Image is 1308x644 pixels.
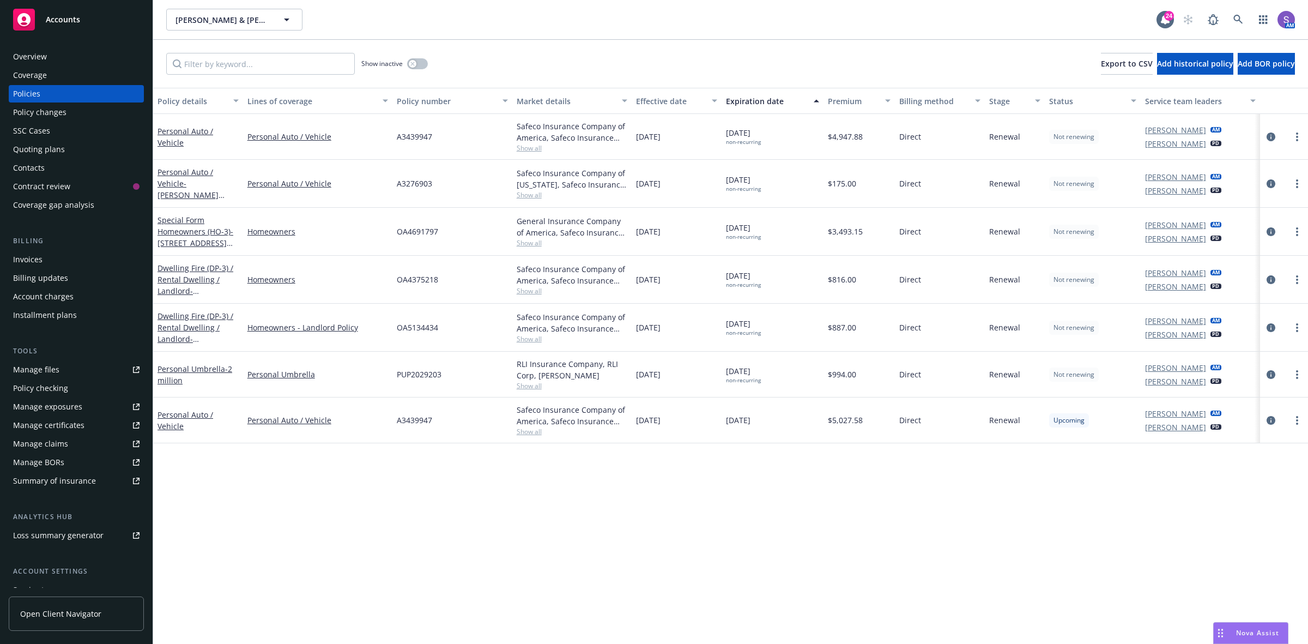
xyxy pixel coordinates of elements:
div: Billing updates [13,269,68,287]
span: Direct [899,274,921,285]
span: [DATE] [636,369,661,380]
span: Direct [899,322,921,333]
span: Open Client Navigator [20,608,101,619]
span: Not renewing [1053,323,1094,333]
span: [DATE] [726,222,761,240]
a: circleInformation [1264,321,1277,334]
div: Account charges [13,288,74,305]
a: Loss summary generator [9,527,144,544]
a: circleInformation [1264,130,1277,143]
span: Show inactive [361,59,403,68]
button: Lines of coverage [243,88,392,114]
span: Upcoming [1053,416,1085,425]
a: circleInformation [1264,414,1277,427]
a: Manage claims [9,435,144,453]
span: Direct [899,131,921,142]
div: non-recurring [726,233,761,240]
button: Nova Assist [1213,622,1288,644]
span: $816.00 [828,274,856,285]
span: - [STREET_ADDRESS][PERSON_NAME] [158,286,227,319]
img: photo [1277,11,1295,28]
a: Personal Auto / Vehicle [247,178,388,189]
span: $3,493.15 [828,226,863,237]
span: Show all [517,190,628,200]
div: 24 [1164,11,1174,21]
div: Coverage gap analysis [13,196,94,214]
a: Homeowners - Landlord Policy [247,322,388,333]
span: [DATE] [726,414,750,426]
button: Billing method [895,88,985,114]
div: Premium [828,95,879,107]
div: Manage exposures [13,398,82,416]
div: Safeco Insurance Company of America, Safeco Insurance (Liberty Mutual) [517,121,628,143]
span: Renewal [989,131,1020,142]
span: Accounts [46,15,80,24]
div: Market details [517,95,616,107]
div: Policy details [158,95,227,107]
a: Accounts [9,4,144,35]
div: non-recurring [726,139,761,146]
span: [DATE] [636,131,661,142]
a: [PERSON_NAME] [1145,138,1206,149]
a: Personal Auto / Vehicle [158,126,213,148]
button: Add BOR policy [1238,53,1295,75]
a: Contract review [9,178,144,195]
a: Dwelling Fire (DP-3) / Rental Dwelling / Landlord [158,311,233,356]
a: Policies [9,85,144,103]
a: circleInformation [1264,225,1277,238]
span: Show all [517,334,628,344]
span: $5,027.58 [828,414,863,426]
span: [DATE] [726,127,761,146]
div: Policy number [397,95,496,107]
div: Stage [989,95,1028,107]
button: Market details [512,88,632,114]
button: Service team leaders [1141,88,1261,114]
span: [DATE] [636,322,661,333]
div: Tools [9,346,144,357]
span: OA4375218 [397,274,438,285]
div: Drag to move [1214,623,1227,643]
span: A3439947 [397,414,432,426]
div: Policies [13,85,40,103]
div: Effective date [636,95,705,107]
span: $994.00 [828,369,856,380]
div: Expiration date [726,95,807,107]
a: Policy checking [9,380,144,397]
a: more [1291,414,1304,427]
span: $4,947.88 [828,131,863,142]
a: [PERSON_NAME] [1145,376,1206,387]
a: Manage exposures [9,398,144,416]
div: Policy checking [13,380,68,397]
span: Show all [517,143,628,153]
span: - [STREET_ADDRESS][PERSON_NAME] [158,226,233,260]
a: [PERSON_NAME] [1145,315,1206,327]
a: circleInformation [1264,177,1277,190]
a: Summary of insurance [9,472,144,490]
span: Direct [899,414,921,426]
span: Direct [899,178,921,189]
a: Manage BORs [9,454,144,471]
div: Manage claims [13,435,68,453]
span: [DATE] [726,270,761,288]
span: [DATE] [726,174,761,192]
a: Homeowners [247,274,388,285]
a: Installment plans [9,306,144,324]
div: Billing [9,236,144,246]
button: Policy number [392,88,512,114]
span: Renewal [989,178,1020,189]
div: Loss summary generator [13,527,104,544]
div: Safeco Insurance Company of [US_STATE], Safeco Insurance (Liberty Mutual) [517,167,628,190]
a: Personal Umbrella [247,369,388,380]
div: Billing method [899,95,968,107]
span: Not renewing [1053,227,1094,237]
span: [DATE] [636,274,661,285]
span: Not renewing [1053,275,1094,285]
a: more [1291,225,1304,238]
a: Billing updates [9,269,144,287]
a: [PERSON_NAME] [1145,267,1206,279]
span: - [PERSON_NAME] [PERSON_NAME] [158,178,225,212]
div: non-recurring [726,377,761,384]
button: Premium [823,88,895,114]
span: - 2 million [158,364,232,386]
span: [DATE] [726,365,761,384]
